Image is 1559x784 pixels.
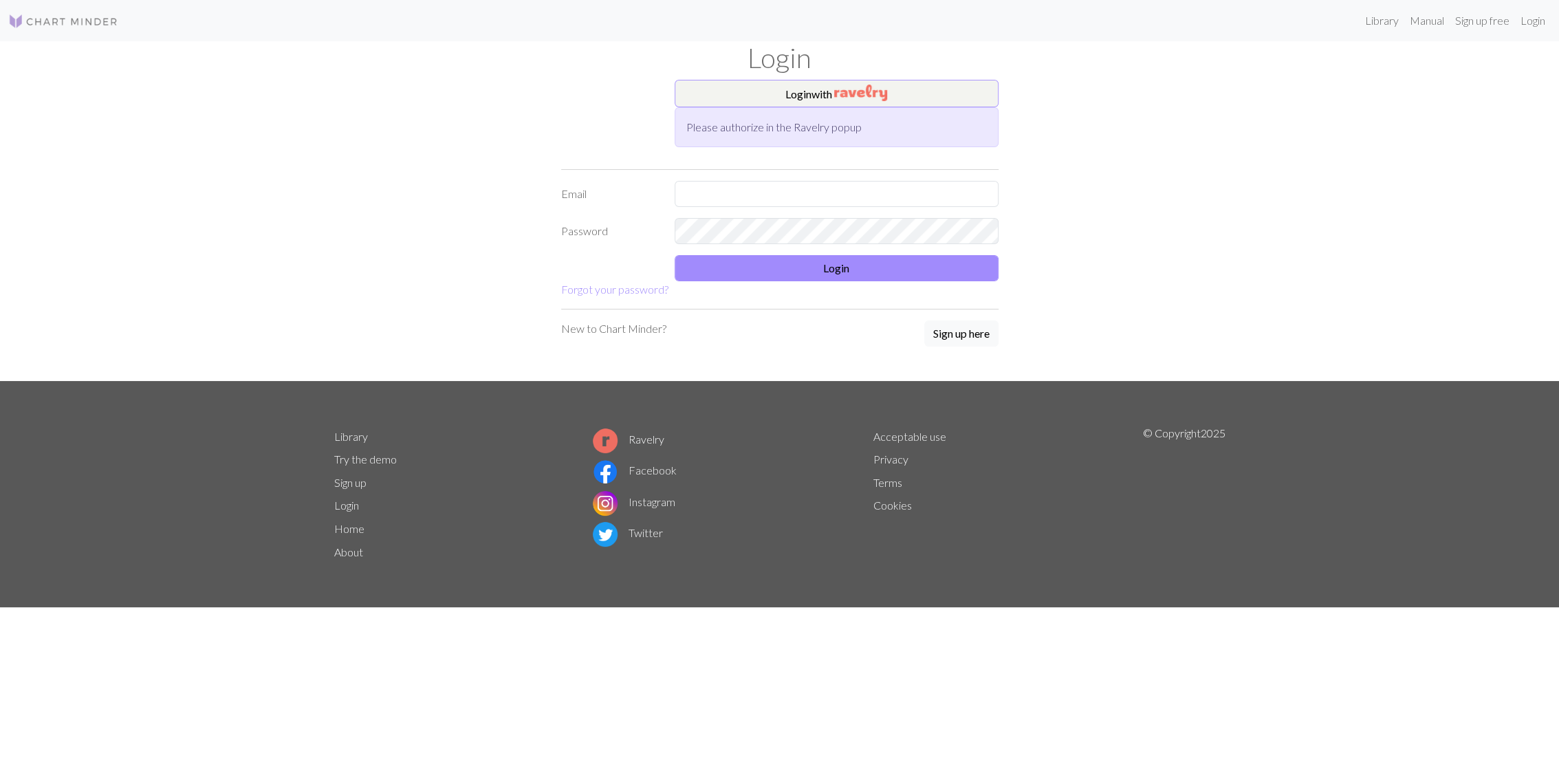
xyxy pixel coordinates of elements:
[1142,425,1225,564] p: © Copyright 2025
[334,430,368,443] a: Library
[873,476,902,489] a: Terms
[553,218,666,244] label: Password
[1450,7,1515,34] a: Sign up free
[334,545,363,558] a: About
[675,80,999,107] button: Loginwith
[924,320,999,348] a: Sign up here
[553,181,666,207] label: Email
[334,522,364,535] a: Home
[675,107,999,147] div: Please authorize in the Ravelry popup
[873,453,908,466] a: Privacy
[334,476,367,489] a: Sign up
[873,430,946,443] a: Acceptable use
[1515,7,1551,34] a: Login
[924,320,999,347] button: Sign up here
[326,41,1234,74] h1: Login
[593,433,664,446] a: Ravelry
[593,495,675,508] a: Instagram
[334,499,359,512] a: Login
[8,13,118,30] img: Logo
[1360,7,1404,34] a: Library
[834,85,887,101] img: Ravelry
[873,499,912,512] a: Cookies
[593,526,663,539] a: Twitter
[675,255,999,281] button: Login
[593,428,618,453] img: Ravelry logo
[593,464,677,477] a: Facebook
[561,320,666,337] p: New to Chart Minder?
[334,453,397,466] a: Try the demo
[593,459,618,484] img: Facebook logo
[593,522,618,547] img: Twitter logo
[561,283,668,296] a: Forgot your password?
[1404,7,1450,34] a: Manual
[593,491,618,516] img: Instagram logo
